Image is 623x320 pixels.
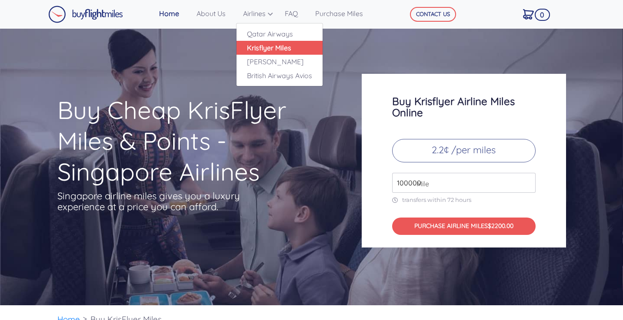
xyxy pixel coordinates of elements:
[281,5,312,22] a: FAQ
[57,95,328,187] h1: Buy Cheap KrisFlyer Miles & Points - Singapore Airlines
[523,9,534,20] img: Cart
[236,23,323,86] div: Airlines
[237,69,323,82] a: British Airways Avios
[488,222,513,230] span: $2200.00
[392,196,536,204] p: transfers within 72 hours
[392,139,536,162] p: 2.2¢ /per miles
[48,6,123,23] img: Buy Flight Miles Logo
[57,191,253,212] p: Singapore airline miles gives you a luxury experience at a price you can afford.
[237,41,323,55] a: Krisflyer Miles
[410,7,456,22] button: CONTACT US
[240,5,281,22] a: Airlines
[237,27,323,41] a: Qatar Airways
[392,218,536,235] button: PURCHASE AIRLINE MILES$2200.00
[535,9,550,21] span: 0
[392,96,536,118] h3: Buy Krisflyer Airline Miles Online
[48,3,123,25] a: Buy Flight Miles Logo
[156,5,193,22] a: Home
[237,55,323,69] a: [PERSON_NAME]
[193,5,240,22] a: About Us
[412,178,429,189] span: Mile
[520,5,546,23] a: 0
[312,5,377,22] a: Purchase Miles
